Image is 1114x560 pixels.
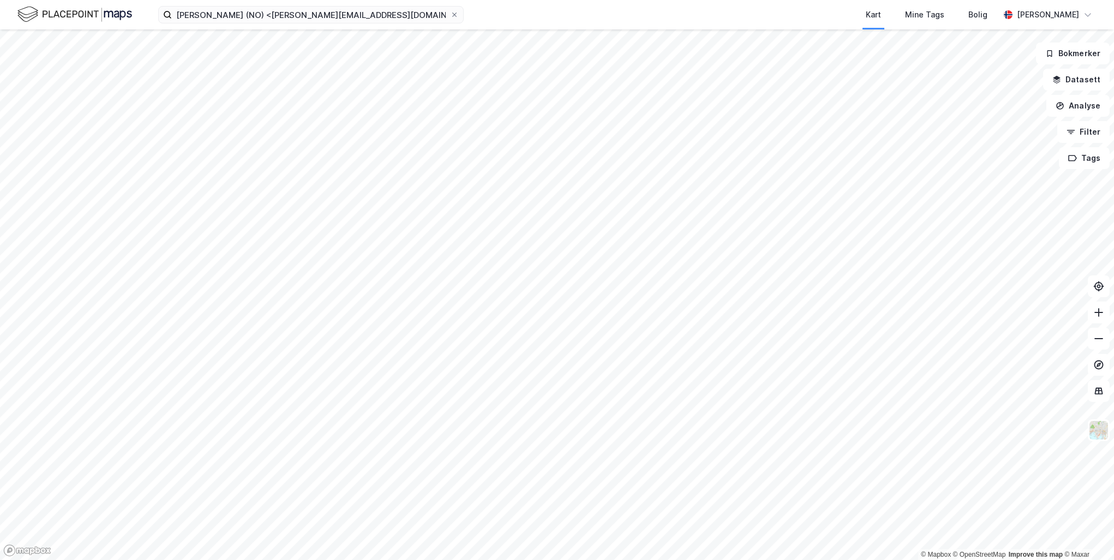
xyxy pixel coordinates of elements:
div: Bolig [968,8,987,21]
button: Bokmerker [1036,43,1110,64]
img: logo.f888ab2527a4732fd821a326f86c7f29.svg [17,5,132,24]
div: [PERSON_NAME] [1017,8,1079,21]
button: Analyse [1046,95,1110,117]
div: Kart [866,8,881,21]
iframe: Chat Widget [1059,508,1114,560]
input: Søk på adresse, matrikkel, gårdeiere, leietakere eller personer [172,7,450,23]
img: Z [1088,420,1109,441]
a: Mapbox homepage [3,544,51,557]
button: Tags [1059,147,1110,169]
a: Improve this map [1009,551,1063,558]
a: Mapbox [921,551,951,558]
div: Mine Tags [905,8,944,21]
div: Kontrollprogram for chat [1059,508,1114,560]
button: Datasett [1043,69,1110,91]
a: OpenStreetMap [953,551,1006,558]
button: Filter [1057,121,1110,143]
